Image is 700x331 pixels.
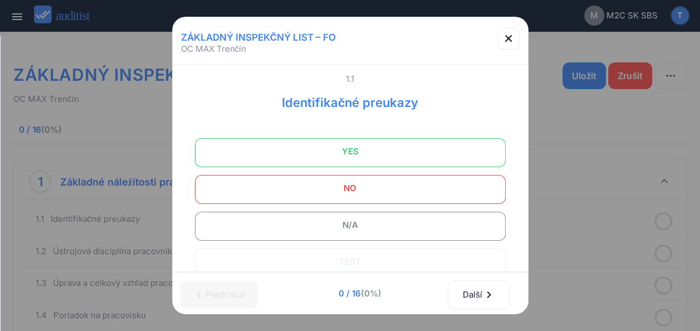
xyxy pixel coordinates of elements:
h1: ZÁKLADNÝ INSPEKČNÝ LIST – FO [177,27,340,47]
span: 0 / 16 [275,288,446,300]
div: Identifikačné preukazy [273,85,427,111]
span: 1.1 [195,74,506,85]
span: (0%) [361,288,381,299]
span: NO [209,177,492,199]
span: TEST [209,251,492,273]
button: Další [448,280,510,309]
i: chevron_right [482,288,495,301]
span: N/A [209,214,492,236]
span: YES [209,140,492,163]
span: OC MAX Trenčín [181,43,247,55]
div: Další [462,283,496,307]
